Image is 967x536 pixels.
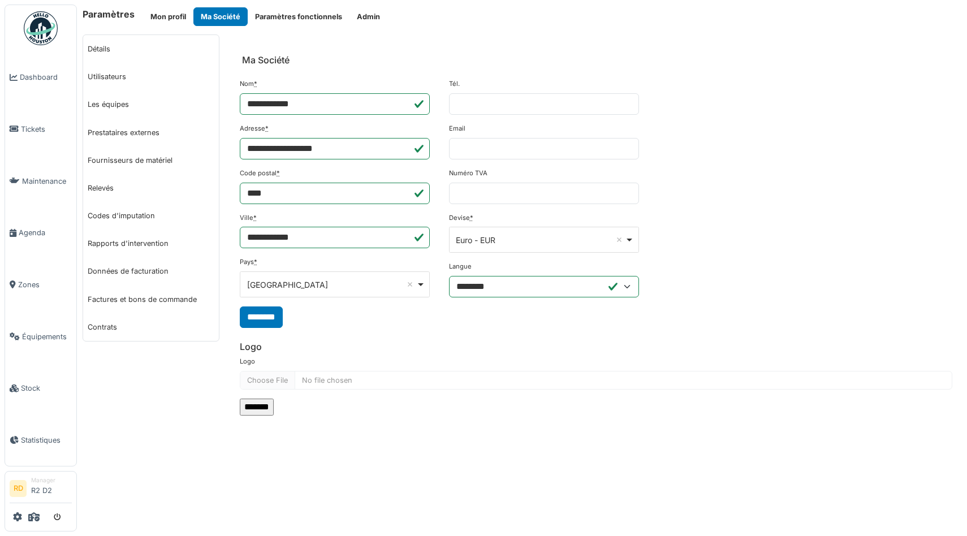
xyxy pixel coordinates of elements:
div: Euro - EUR [456,234,625,246]
span: Tickets [21,124,72,135]
a: Détails [83,35,219,63]
a: Rapports d'intervention [83,230,219,257]
label: Langue [449,262,472,271]
label: Email [449,124,465,133]
span: Maintenance [22,176,72,187]
button: Paramètres fonctionnels [248,7,349,26]
a: Zones [5,259,76,311]
abbr: Requis [254,258,257,266]
a: Codes d'imputation [83,202,219,230]
button: Ma Société [193,7,248,26]
abbr: Requis [265,124,269,132]
li: R2 D2 [31,476,72,500]
abbr: Requis [254,80,257,88]
a: Factures et bons de commande [83,286,219,313]
span: Zones [18,279,72,290]
span: Stock [21,383,72,394]
a: Tickets [5,103,76,155]
a: Prestataires externes [83,119,219,146]
span: Statistiques [21,435,72,446]
a: RD ManagerR2 D2 [10,476,72,503]
a: Maintenance [5,155,76,207]
img: Badge_color-CXgf-gQk.svg [24,11,58,45]
label: Numéro TVA [449,168,487,178]
label: Logo [240,357,255,366]
a: Données de facturation [83,257,219,285]
abbr: Requis [253,214,257,222]
h6: Logo [240,342,952,352]
label: Tél. [449,79,460,89]
h6: Paramètres [83,9,135,20]
a: Contrats [83,313,219,341]
h6: Ma Société [242,55,290,66]
a: Les équipes [83,90,219,118]
button: Admin [349,7,387,26]
label: Nom [240,79,257,89]
a: Fournisseurs de matériel [83,146,219,174]
label: Pays [240,257,257,267]
a: Utilisateurs [83,63,219,90]
span: Dashboard [20,72,72,83]
a: Relevés [83,174,219,202]
a: Agenda [5,207,76,259]
label: Adresse [240,124,269,133]
button: Mon profil [143,7,193,26]
div: Manager [31,476,72,485]
a: Statistiques [5,414,76,466]
label: Ville [240,213,257,223]
a: Dashboard [5,51,76,103]
label: Devise [449,213,473,223]
li: RD [10,480,27,497]
button: Remove item: 'EUR' [614,234,625,245]
div: [GEOGRAPHIC_DATA] [247,279,416,291]
span: Agenda [19,227,72,238]
label: Code postal [240,168,280,178]
button: Remove item: 'BE' [404,279,416,290]
a: Équipements [5,310,76,362]
abbr: Requis [277,169,280,177]
span: Équipements [22,331,72,342]
abbr: Requis [470,214,473,222]
a: Stock [5,362,76,414]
